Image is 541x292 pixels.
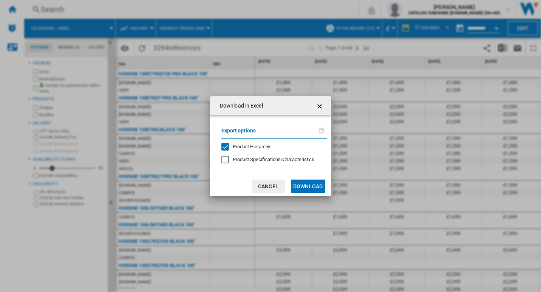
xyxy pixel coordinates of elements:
[252,180,285,193] button: Cancel
[221,143,321,150] md-checkbox: Product Hierarchy
[221,126,318,140] label: Export options
[233,157,314,162] span: Product Specifications/Characteristics
[313,98,328,113] button: getI18NText('BUTTONS.CLOSE_DIALOG')
[233,144,270,149] span: Product Hierarchy
[233,156,314,163] div: Only applies to Category View
[316,102,325,111] ng-md-icon: getI18NText('BUTTONS.CLOSE_DIALOG')
[291,180,325,193] button: Download
[216,102,263,110] h4: Download in Excel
